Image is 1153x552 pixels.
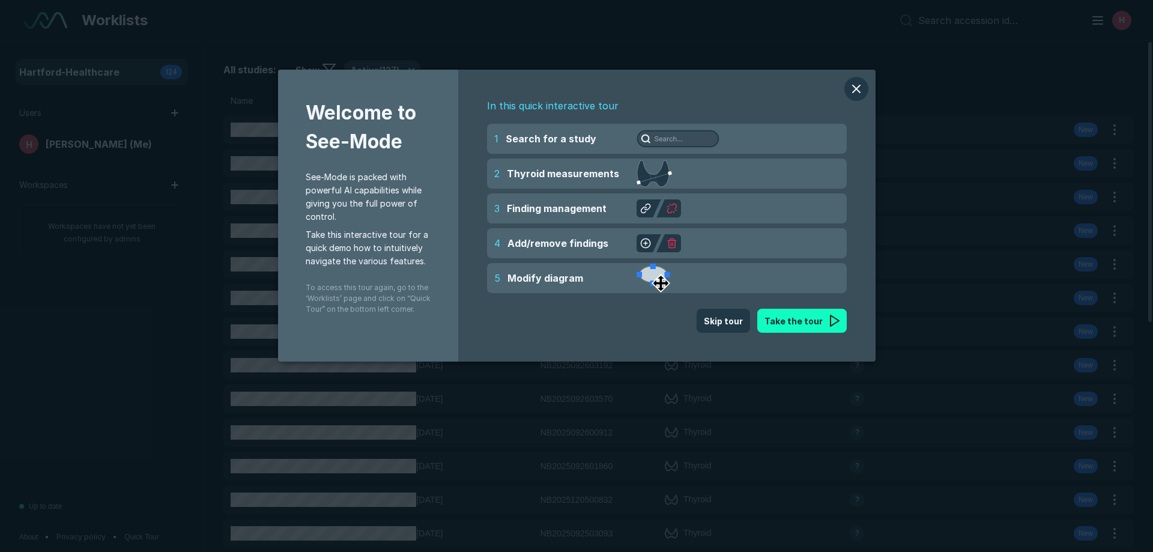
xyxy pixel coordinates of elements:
[507,201,607,216] span: Finding management
[494,201,500,216] span: 3
[506,132,596,146] span: Search for a study
[697,309,750,333] button: Skip tour
[306,228,431,268] span: Take this interactive tour for a quick demo how to intuitively navigate the various features.
[278,70,876,362] div: modal
[494,166,500,181] span: 2
[306,171,431,223] span: See-Mode is packed with powerful AI capabilities while giving you the full power of control.
[637,160,672,187] img: Thyroid measurements
[494,271,500,285] span: 5
[507,236,608,250] span: Add/remove findings
[507,166,619,181] span: Thyroid measurements
[637,130,719,148] img: Search for a study
[507,271,583,285] span: Modify diagram
[757,309,847,333] button: Take the tour
[637,264,670,293] img: Modify diagram
[487,99,847,117] span: In this quick interactive tour
[306,273,431,315] span: To access this tour again, go to the ‘Worklists’ page and click on “Quick Tour” on the bottom lef...
[637,199,681,217] img: Finding management
[494,236,500,250] span: 4
[637,234,681,252] img: Add/remove findings
[306,99,431,171] span: Welcome to See-Mode
[494,132,498,146] span: 1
